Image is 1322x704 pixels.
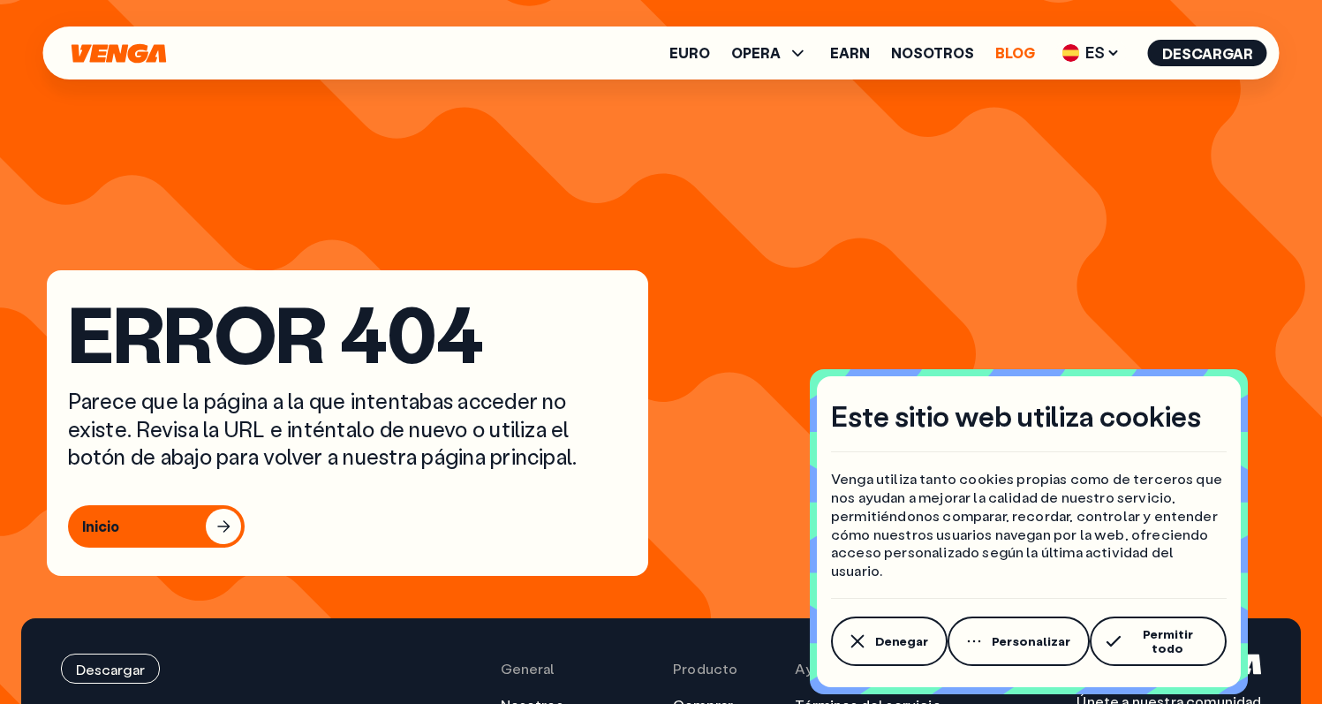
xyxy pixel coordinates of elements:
[61,654,405,684] a: Descargar
[501,660,555,678] span: General
[875,634,928,648] span: Denegar
[831,397,1201,435] h4: Este sitio web utiliza cookies
[831,617,948,666] button: Denegar
[68,505,627,548] a: Inicio
[70,43,169,64] svg: Inicio
[731,46,781,60] span: OPERA
[948,617,1090,666] button: Personalizar
[1148,40,1267,66] button: Descargar
[1090,617,1227,666] button: Permitir todo
[82,518,119,535] div: Inicio
[673,660,737,678] span: Producto
[68,387,627,470] p: Parece que la página a la que intentabas acceder no existe. Revisa la URL e inténtalo de nuevo o ...
[831,470,1227,580] p: Venga utiliza tanto cookies propias como de terceros que nos ayudan a mejorar la calidad de nuest...
[992,634,1070,648] span: Personalizar
[1062,44,1080,62] img: flag-es
[68,505,245,548] button: Inicio
[891,46,974,60] a: Nosotros
[68,299,627,367] h1: Error 404
[61,654,160,684] button: Descargar
[669,46,710,60] a: Euro
[830,46,870,60] a: Earn
[1128,627,1207,655] span: Permitir todo
[995,46,1035,60] a: Blog
[1056,39,1127,67] span: ES
[795,660,837,678] span: Ayuda
[731,42,809,64] span: OPERA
